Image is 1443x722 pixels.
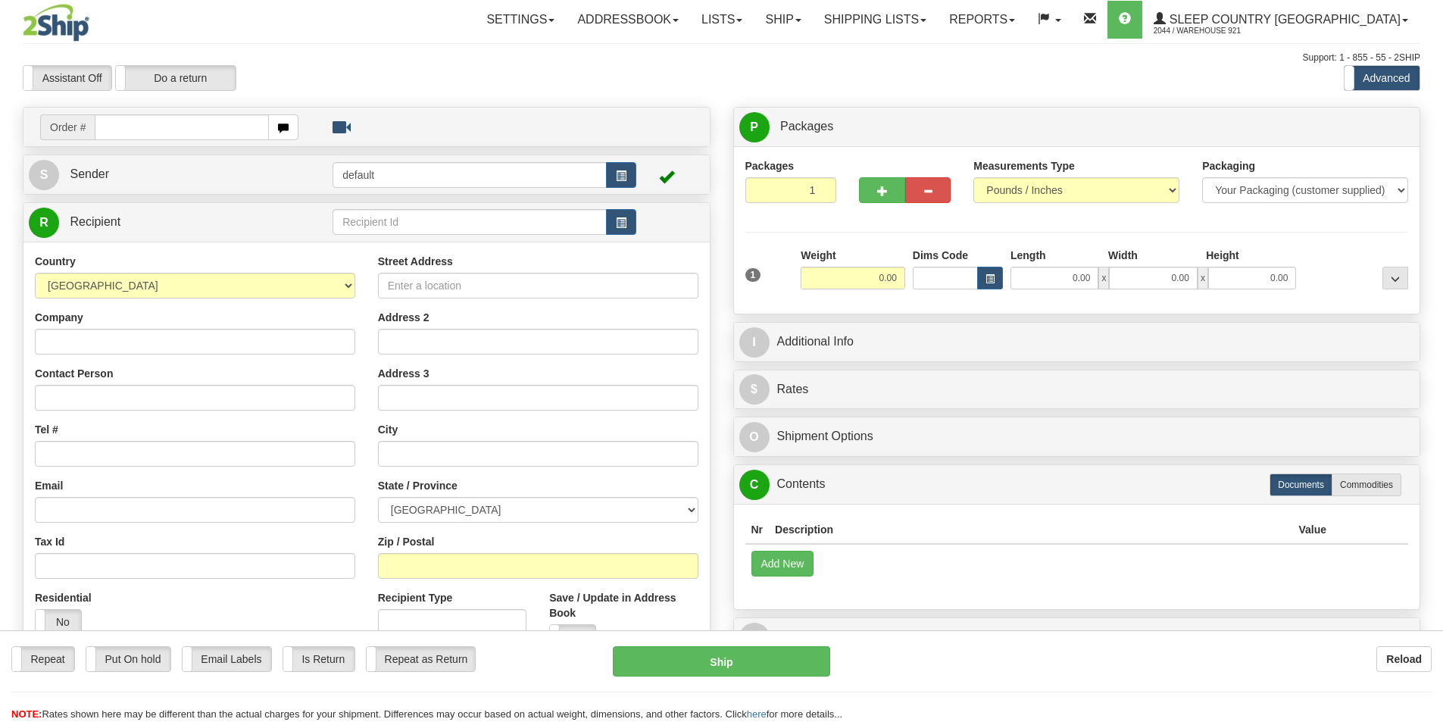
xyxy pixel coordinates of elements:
[566,1,690,39] a: Addressbook
[739,421,1415,452] a: OShipment Options
[801,248,836,263] label: Weight
[1270,474,1332,496] label: Documents
[780,120,833,133] span: Packages
[378,273,698,298] input: Enter a location
[973,158,1075,173] label: Measurements Type
[1154,23,1267,39] span: 2044 / Warehouse 921
[1408,283,1441,438] iframe: chat widget
[40,114,95,140] span: Order #
[751,551,814,577] button: Add New
[35,590,92,605] label: Residential
[1166,13,1401,26] span: Sleep Country [GEOGRAPHIC_DATA]
[29,208,59,238] span: R
[35,478,63,493] label: Email
[813,1,938,39] a: Shipping lists
[70,167,109,180] span: Sender
[36,610,81,634] label: No
[1142,1,1420,39] a: Sleep Country [GEOGRAPHIC_DATA] 2044 / Warehouse 921
[739,422,770,452] span: O
[1332,474,1401,496] label: Commodities
[745,158,795,173] label: Packages
[690,1,754,39] a: Lists
[739,374,1415,405] a: $Rates
[745,516,770,544] th: Nr
[745,268,761,282] span: 1
[1108,248,1138,263] label: Width
[378,310,429,325] label: Address 2
[378,478,458,493] label: State / Province
[23,66,111,90] label: Assistant Off
[35,422,58,437] label: Tel #
[378,534,435,549] label: Zip / Postal
[367,647,475,671] label: Repeat as Return
[739,623,770,653] span: R
[23,4,89,42] img: logo2044.jpg
[378,422,398,437] label: City
[739,469,1415,500] a: CContents
[613,646,830,677] button: Ship
[739,374,770,405] span: $
[1376,646,1432,672] button: Reload
[739,111,1415,142] a: P Packages
[35,254,76,269] label: Country
[378,366,429,381] label: Address 3
[739,622,1415,653] a: RReturn Shipment
[183,647,271,671] label: Email Labels
[116,66,236,90] label: Do a return
[913,248,968,263] label: Dims Code
[550,625,595,649] label: No
[333,209,607,235] input: Recipient Id
[29,160,59,190] span: S
[1206,248,1239,263] label: Height
[86,647,170,671] label: Put On hold
[769,516,1292,544] th: Description
[11,708,42,720] span: NOTE:
[35,534,64,549] label: Tax Id
[739,112,770,142] span: P
[475,1,566,39] a: Settings
[23,52,1420,64] div: Support: 1 - 855 - 55 - 2SHIP
[1386,653,1422,665] b: Reload
[333,162,607,188] input: Sender Id
[283,647,355,671] label: Is Return
[1382,267,1408,289] div: ...
[938,1,1026,39] a: Reports
[1292,516,1332,544] th: Value
[739,470,770,500] span: C
[35,310,83,325] label: Company
[1202,158,1255,173] label: Packaging
[549,590,698,620] label: Save / Update in Address Book
[35,366,113,381] label: Contact Person
[12,647,74,671] label: Repeat
[1345,66,1420,90] label: Advanced
[739,327,770,358] span: I
[754,1,812,39] a: Ship
[739,327,1415,358] a: IAdditional Info
[747,708,767,720] a: here
[378,254,453,269] label: Street Address
[70,215,120,228] span: Recipient
[378,590,453,605] label: Recipient Type
[1098,267,1109,289] span: x
[1198,267,1208,289] span: x
[29,159,333,190] a: S Sender
[1010,248,1046,263] label: Length
[29,207,299,238] a: R Recipient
